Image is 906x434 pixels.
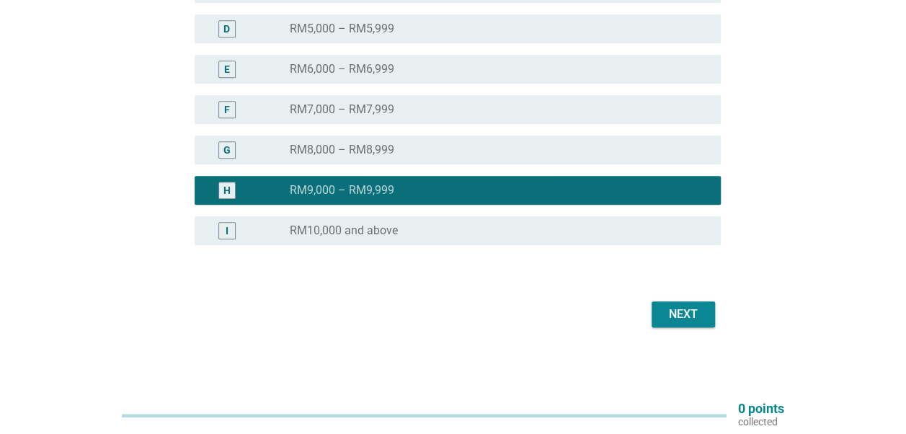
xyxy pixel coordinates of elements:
[223,22,230,37] div: D
[652,301,715,327] button: Next
[738,415,784,428] p: collected
[224,102,230,118] div: F
[663,306,703,323] div: Next
[290,62,394,76] label: RM6,000 – RM6,999
[223,143,231,158] div: G
[290,183,394,198] label: RM9,000 – RM9,999
[738,402,784,415] p: 0 points
[290,102,394,117] label: RM7,000 – RM7,999
[290,223,398,238] label: RM10,000 and above
[290,22,394,36] label: RM5,000 – RM5,999
[224,62,230,77] div: E
[223,183,231,198] div: H
[226,223,228,239] div: I
[290,143,394,157] label: RM8,000 – RM8,999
